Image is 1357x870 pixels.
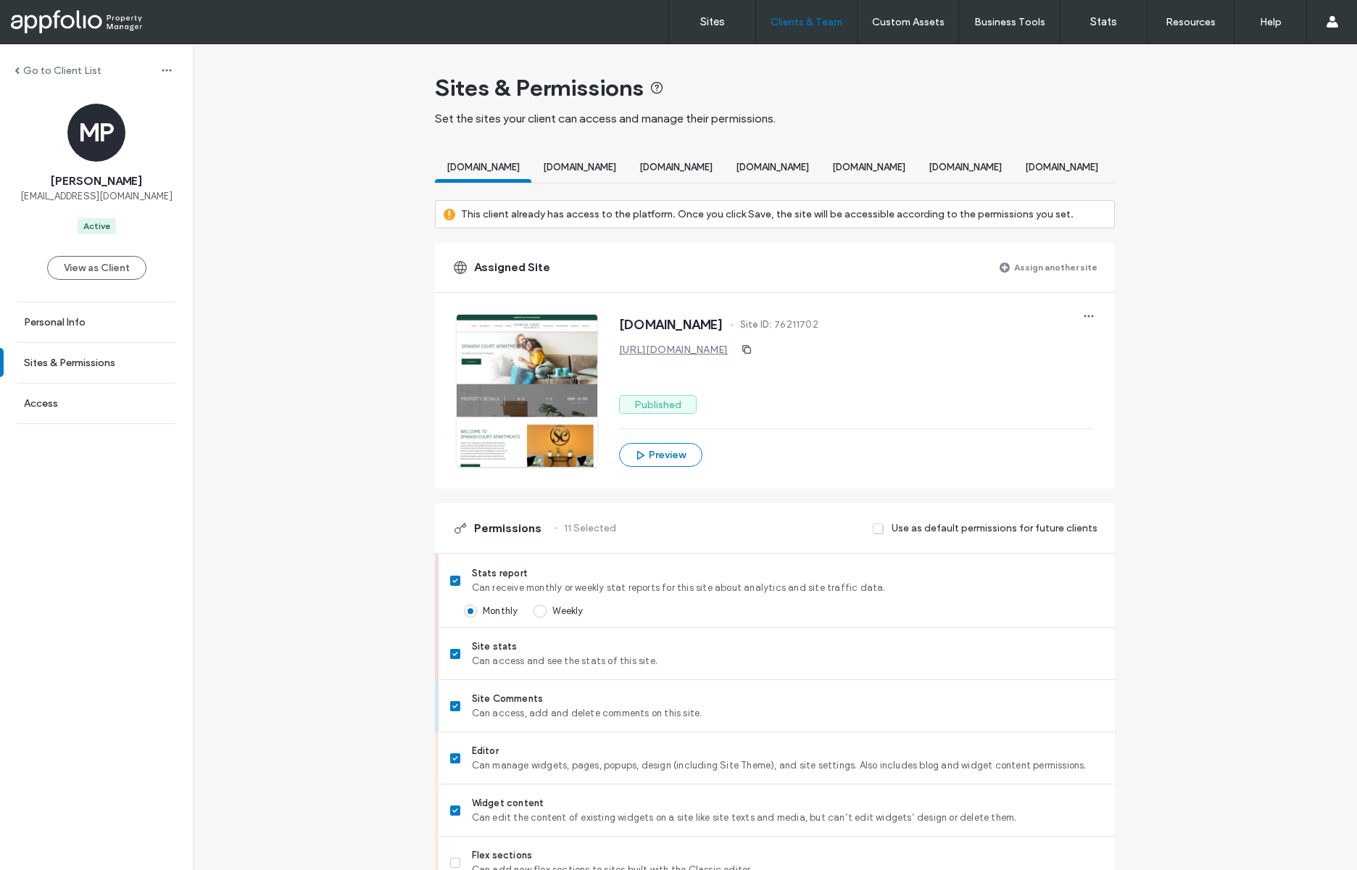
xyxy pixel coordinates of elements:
[619,318,723,332] span: [DOMAIN_NAME]
[619,344,728,356] a: [URL][DOMAIN_NAME]
[83,220,110,233] div: Active
[774,318,818,332] span: 76211702
[461,201,1074,228] label: This client already has access to the platform. Once you click Save, the site will be accessible ...
[1166,16,1216,28] label: Resources
[736,162,809,173] span: [DOMAIN_NAME]
[483,605,518,616] span: Monthly
[872,16,945,28] label: Custom Assets
[619,443,702,467] button: Preview
[20,189,173,204] span: [EMAIL_ADDRESS][DOMAIN_NAME]
[24,316,86,328] label: Personal Info
[474,521,541,536] span: Permissions
[929,162,1002,173] span: [DOMAIN_NAME]
[472,566,1103,581] span: Stats report
[472,654,1103,668] span: Can access and see the stats of this site.
[472,639,1103,654] span: Site stats
[472,744,1103,758] span: Editor
[472,706,1103,721] span: Can access, add and delete comments on this site.
[771,16,842,28] label: Clients & Team
[472,581,1103,595] span: Can receive monthly or weekly stat reports for this site about analytics and site traffic data.
[472,811,1103,825] span: Can edit the content of existing widgets on a site like site texts and media, but can’t edit widg...
[24,397,58,410] label: Access
[543,162,616,173] span: [DOMAIN_NAME]
[832,162,905,173] span: [DOMAIN_NAME]
[474,260,550,275] span: Assigned Site
[740,318,772,332] span: Site ID:
[24,357,115,369] label: Sites & Permissions
[472,848,1103,863] span: Flex sections
[472,692,1103,706] span: Site Comments
[700,15,725,28] label: Sites
[1025,162,1098,173] span: [DOMAIN_NAME]
[51,173,142,189] span: [PERSON_NAME]
[552,605,583,616] span: Weekly
[1090,15,1117,28] label: Stats
[1014,254,1097,280] label: Assign another site
[23,65,101,77] label: Go to Client List
[47,256,146,280] button: View as Client
[472,758,1103,773] span: Can manage widgets, pages, popups, design (including Site Theme), and site settings. Also include...
[447,162,520,173] span: [DOMAIN_NAME]
[974,16,1045,28] label: Business Tools
[67,104,125,162] div: MP
[619,395,697,414] label: Published
[1260,16,1282,28] label: Help
[472,796,1103,811] span: Widget content
[892,515,1097,542] label: Use as default permissions for future clients
[435,73,644,102] span: Sites & Permissions
[435,112,776,125] span: Set the sites your client can access and manage their permissions.
[639,162,713,173] span: [DOMAIN_NAME]
[564,515,616,542] label: 11 Selected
